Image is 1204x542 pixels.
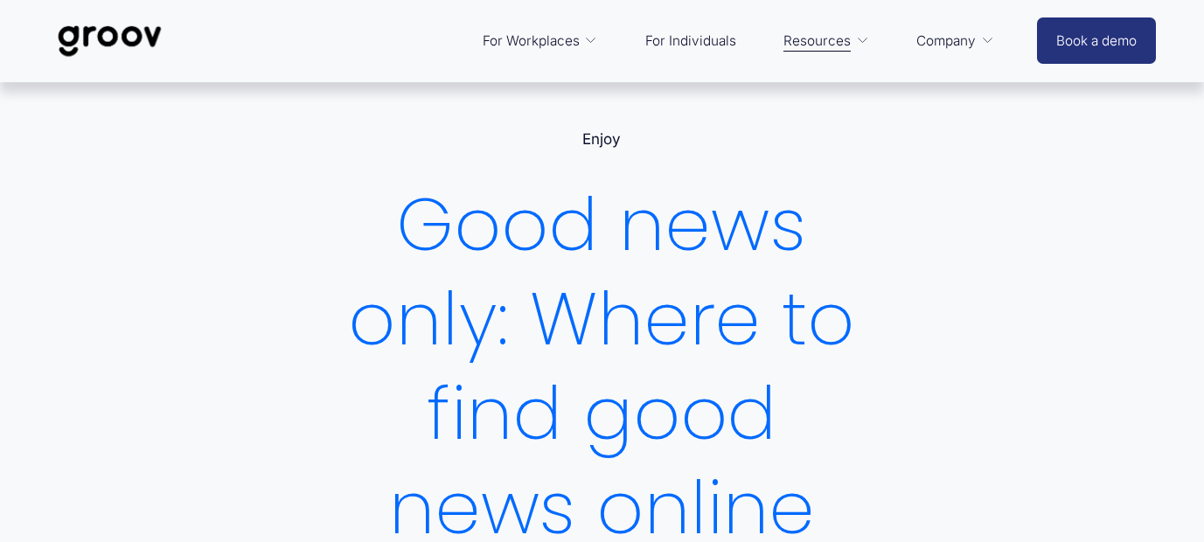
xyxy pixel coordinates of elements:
[908,20,1003,62] a: folder dropdown
[1037,17,1156,64] a: Book a demo
[48,12,171,70] img: Groov | Workplace Science Platform | Unlock Performance | Drive Results
[783,29,851,53] span: Resources
[483,29,580,53] span: For Workplaces
[474,20,607,62] a: folder dropdown
[916,29,976,53] span: Company
[775,20,878,62] a: folder dropdown
[637,20,745,62] a: For Individuals
[582,130,621,148] a: Enjoy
